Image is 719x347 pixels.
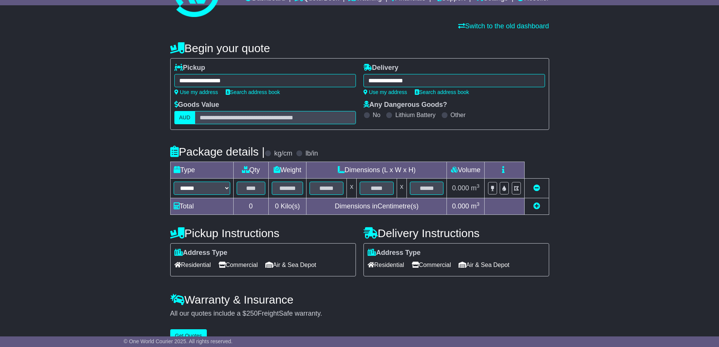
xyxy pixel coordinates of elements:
[471,184,480,192] span: m
[246,310,258,317] span: 250
[233,198,268,215] td: 0
[174,89,218,95] a: Use my address
[533,202,540,210] a: Add new item
[219,259,258,271] span: Commercial
[447,162,485,179] td: Volume
[174,259,211,271] span: Residential
[347,179,357,198] td: x
[124,338,233,344] span: © One World Courier 2025. All rights reserved.
[268,198,306,215] td: Kilo(s)
[415,89,469,95] a: Search address book
[306,162,447,179] td: Dimensions (L x W x H)
[170,198,233,215] td: Total
[170,42,549,54] h4: Begin your quote
[368,249,421,257] label: Address Type
[363,89,407,95] a: Use my address
[363,227,549,239] h4: Delivery Instructions
[174,249,228,257] label: Address Type
[458,22,549,30] a: Switch to the old dashboard
[395,111,436,119] label: Lithium Battery
[459,259,510,271] span: Air & Sea Depot
[170,145,265,158] h4: Package details |
[170,329,207,342] button: Get Quotes
[170,293,549,306] h4: Warranty & Insurance
[233,162,268,179] td: Qty
[452,202,469,210] span: 0.000
[471,202,480,210] span: m
[363,101,447,109] label: Any Dangerous Goods?
[268,162,306,179] td: Weight
[412,259,451,271] span: Commercial
[174,101,219,109] label: Goods Value
[274,150,292,158] label: kg/cm
[452,184,469,192] span: 0.000
[533,184,540,192] a: Remove this item
[306,198,447,215] td: Dimensions in Centimetre(s)
[226,89,280,95] a: Search address book
[275,202,279,210] span: 0
[477,183,480,189] sup: 3
[363,64,399,72] label: Delivery
[305,150,318,158] label: lb/in
[368,259,404,271] span: Residential
[265,259,316,271] span: Air & Sea Depot
[174,64,205,72] label: Pickup
[477,201,480,207] sup: 3
[170,162,233,179] td: Type
[373,111,380,119] label: No
[174,111,196,124] label: AUD
[170,310,549,318] div: All our quotes include a $ FreightSafe warranty.
[170,227,356,239] h4: Pickup Instructions
[397,179,406,198] td: x
[451,111,466,119] label: Other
